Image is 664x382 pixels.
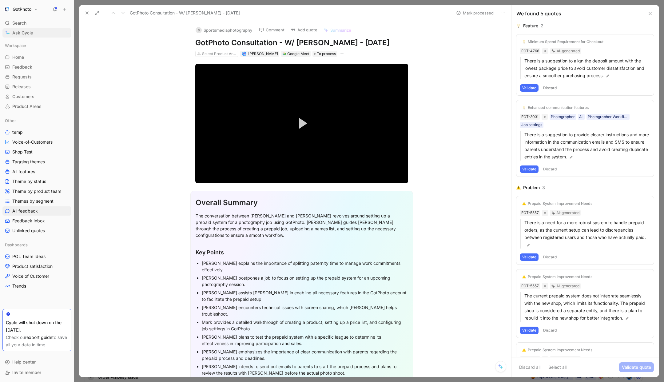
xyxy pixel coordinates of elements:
[2,240,71,249] div: Dashboards
[12,263,53,269] span: Product satisfaction
[196,27,202,33] div: S
[2,62,71,72] a: Feedback
[12,149,33,155] span: Shop Test
[12,253,46,260] span: POL Team Ideas
[12,359,36,364] span: Help center
[202,348,408,361] div: [PERSON_NAME] emphasizes the importance of clear communication with parents regarding the prepaid...
[2,116,71,125] div: Other
[256,26,287,34] button: Comment
[2,102,71,111] a: Product Areas
[2,157,71,166] a: Tagging themes
[2,92,71,101] a: Customers
[522,348,526,352] img: ⚠️
[2,216,71,225] a: Feedback Inbox
[330,27,351,33] span: Summarize
[202,51,237,57] div: Select Product Areas
[12,84,31,90] span: Releases
[2,368,71,377] div: Invite member
[2,82,71,91] a: Releases
[12,139,53,145] span: Voice-of-Customers
[2,206,71,216] a: All feedback
[12,208,38,214] span: All feedback
[625,316,629,320] img: pen.svg
[321,26,354,34] button: Summarize
[12,218,45,224] span: Feedback Inbox
[202,260,408,273] div: [PERSON_NAME] explains the importance of splitting paternity time to manage work commitments effe...
[2,18,71,28] div: Search
[541,22,543,30] div: 2
[619,362,654,372] button: Validate quote
[2,262,71,271] a: Product satisfaction
[12,178,46,185] span: Theme by status
[522,106,526,109] img: 💡
[13,6,31,12] h1: GotPhoto
[5,42,26,49] span: Workspace
[524,219,650,249] p: There is a need for a more robust system to handle prepaid orders, as the current setup can lead ...
[541,327,559,334] button: Discard
[541,253,559,261] button: Discard
[606,74,610,78] img: pen.svg
[195,64,408,183] div: Video Player
[520,38,606,46] button: 💡Minimum Spend Requirement for Checkout
[516,10,561,17] div: We found 5 quotes
[569,155,573,159] img: pen.svg
[202,319,408,332] div: Mark provides a detailed walkthrough of creating a product, setting up a price list, and configur...
[2,41,71,50] div: Workspace
[2,5,39,14] button: GotPhotoGotPhoto
[287,51,309,57] div: Google Meet
[12,159,45,165] span: Tagging themes
[528,105,589,110] div: Enhanced communication features
[4,6,10,12] img: GotPhoto
[524,131,650,161] p: There is a suggestion to provide clearer instructions and more information in the communication e...
[520,200,594,207] button: ⚠️Prepaid System Improvement Needs
[202,289,408,302] div: [PERSON_NAME] assists [PERSON_NAME] in enabling all necessary features in the GotPhoto account to...
[12,103,42,109] span: Product Areas
[522,202,526,205] img: ⚠️
[12,129,23,135] span: temp
[242,52,246,55] img: avatar
[12,54,24,60] span: Home
[2,272,71,281] a: Voice of Customer
[2,252,71,261] a: POL Team Ideas
[523,22,538,30] div: Feature
[2,147,71,157] a: Shop Test
[196,248,408,257] div: Key Points
[528,39,603,44] div: Minimum Spend Requirement for Checkout
[541,84,559,92] button: Discard
[196,213,408,238] div: The conversation between [PERSON_NAME] and [PERSON_NAME] revolves around setting up a prepaid sys...
[520,253,539,261] button: Validate
[2,167,71,176] a: All features
[12,64,32,70] span: Feedback
[528,201,592,206] div: Prepaid System Improvement Needs
[522,275,526,279] img: ⚠️
[520,84,539,92] button: Validate
[12,74,32,80] span: Requests
[202,363,408,376] div: [PERSON_NAME] intends to send out emails to parents to start the prepaid process and plans to rev...
[526,243,531,247] img: pen.svg
[12,198,54,204] span: Themes by segment
[524,57,650,79] p: There is a suggestion to align the deposit amount with the lowest package price to avoid customer...
[130,9,240,17] span: GotPhoto Consultation - W/ [PERSON_NAME] - [DATE]
[317,51,336,57] span: To process
[522,40,526,44] img: 💡
[2,116,71,235] div: OthertempVoice-of-CustomersShop TestTagging themesAll featuresTheme by statusTheme by product tea...
[312,51,337,57] div: To process
[2,28,71,38] a: Ask Cycle
[2,128,71,137] a: temp
[12,19,26,27] span: Search
[12,188,61,194] span: Theme by product team
[2,72,71,82] a: Requests
[2,53,71,62] a: Home
[5,117,16,124] span: Other
[288,109,316,137] button: Play Video
[196,197,408,208] div: Overall Summary
[516,362,543,372] button: Discard all
[516,185,521,190] img: ⚠️
[520,327,539,334] button: Validate
[524,292,650,322] p: The current prepaid system does not integrate seamlessly with the new shop, which limits its func...
[528,274,592,279] div: Prepaid System Improvement Needs
[541,165,559,173] button: Discard
[202,275,408,288] div: [PERSON_NAME] postpones a job to focus on setting up the prepaid system for an upcoming photograp...
[12,29,33,37] span: Ask Cycle
[12,94,34,100] span: Customers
